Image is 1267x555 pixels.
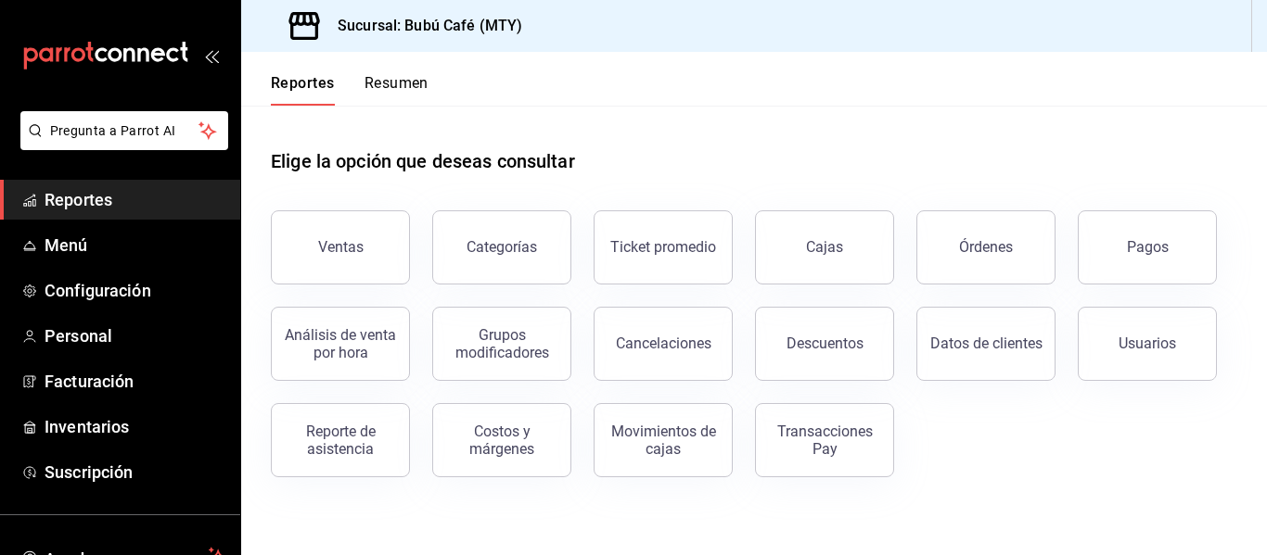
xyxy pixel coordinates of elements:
span: Facturación [45,369,225,394]
div: Pagos [1127,238,1169,256]
button: Pregunta a Parrot AI [20,111,228,150]
div: Usuarios [1119,334,1176,352]
span: Personal [45,323,225,348]
button: Categorías [432,210,571,284]
button: Usuarios [1078,307,1217,381]
button: Análisis de venta por hora [271,307,410,381]
button: Resumen [365,74,429,106]
div: Cancelaciones [616,334,711,352]
span: Menú [45,233,225,258]
button: Grupos modificadores [432,307,571,381]
div: Reporte de asistencia [283,423,398,458]
button: Órdenes [916,210,1056,284]
h1: Elige la opción que deseas consultar [271,147,575,175]
div: Descuentos [787,334,864,352]
button: Reporte de asistencia [271,403,410,477]
span: Configuración [45,278,225,303]
a: Pregunta a Parrot AI [13,134,228,154]
div: Datos de clientes [930,334,1043,352]
div: Costos y márgenes [444,423,559,458]
div: Órdenes [959,238,1013,256]
div: Transacciones Pay [767,423,882,458]
span: Suscripción [45,460,225,485]
div: Ventas [318,238,364,256]
button: Cajas [755,210,894,284]
button: Reportes [271,74,335,106]
div: Análisis de venta por hora [283,326,398,361]
button: Movimientos de cajas [594,403,733,477]
div: Categorías [467,238,537,256]
div: Cajas [806,238,843,256]
span: Pregunta a Parrot AI [50,121,199,141]
h3: Sucursal: Bubú Café (MTY) [323,15,522,37]
button: Transacciones Pay [755,403,894,477]
button: open_drawer_menu [204,48,219,63]
span: Reportes [45,187,225,212]
button: Descuentos [755,307,894,381]
button: Datos de clientes [916,307,1056,381]
div: Ticket promedio [610,238,716,256]
button: Cancelaciones [594,307,733,381]
div: Grupos modificadores [444,326,559,361]
div: Movimientos de cajas [606,423,721,458]
button: Pagos [1078,210,1217,284]
span: Inventarios [45,414,225,439]
div: navigation tabs [271,74,429,106]
button: Ventas [271,210,410,284]
button: Costos y márgenes [432,403,571,477]
button: Ticket promedio [594,210,733,284]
